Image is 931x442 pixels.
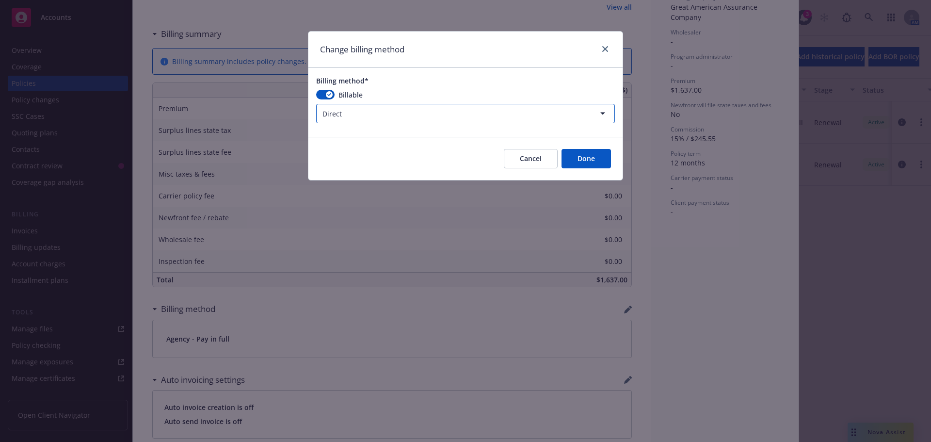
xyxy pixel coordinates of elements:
[599,43,611,55] a: close
[562,149,611,168] button: Done
[320,43,404,56] h1: Change billing method
[504,149,558,168] button: Cancel
[316,76,369,85] span: Billing method*
[316,90,615,100] div: Billable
